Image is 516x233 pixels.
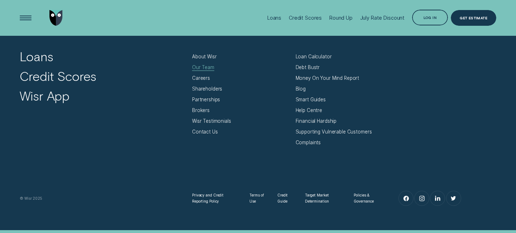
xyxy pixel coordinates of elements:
[296,140,321,146] a: Complaints
[296,54,332,60] a: Loan Calculator
[446,191,461,205] a: Twitter
[329,15,353,21] div: Round Up
[192,86,222,92] a: Shareholders
[412,10,448,26] button: Log in
[296,118,337,124] a: Financial Hardship
[20,49,53,64] a: Loans
[289,15,322,21] div: Credit Scores
[296,75,359,81] a: Money On Your Mind Report
[267,15,281,21] div: Loans
[354,192,382,204] a: Policies & Governance
[451,10,496,26] a: Get Estimate
[296,107,322,113] a: Help Centre
[192,30,290,54] h2: About Wisr
[192,75,210,81] a: Careers
[296,97,326,103] a: Smart Guides
[192,107,210,113] a: Brokers
[415,191,429,205] a: Instagram
[17,195,189,202] div: © Wisr 2025
[192,129,218,135] a: Contact Us
[296,30,393,54] h2: Resources
[277,192,294,204] a: Credit Guide
[305,192,343,204] a: Target Market Determination
[192,97,220,103] a: Partnerships
[296,64,320,71] a: Debt Bustr
[192,54,217,60] a: About Wisr
[192,118,231,124] a: Wisr Testimonials
[18,10,34,26] button: Open Menu
[20,30,186,54] h2: Our Products
[296,129,372,135] a: Supporting Vulnerable Customers
[20,88,70,103] a: Wisr App
[430,191,445,205] a: LinkedIn
[49,10,63,26] img: Wisr
[399,191,413,205] a: Facebook
[192,192,239,204] a: Privacy and Credit Reporting Policy
[20,68,96,84] a: Credit Scores
[360,15,405,21] div: July Rate Discount
[192,64,214,71] a: Our Team
[249,192,267,204] a: Terms of Use
[296,86,306,92] a: Blog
